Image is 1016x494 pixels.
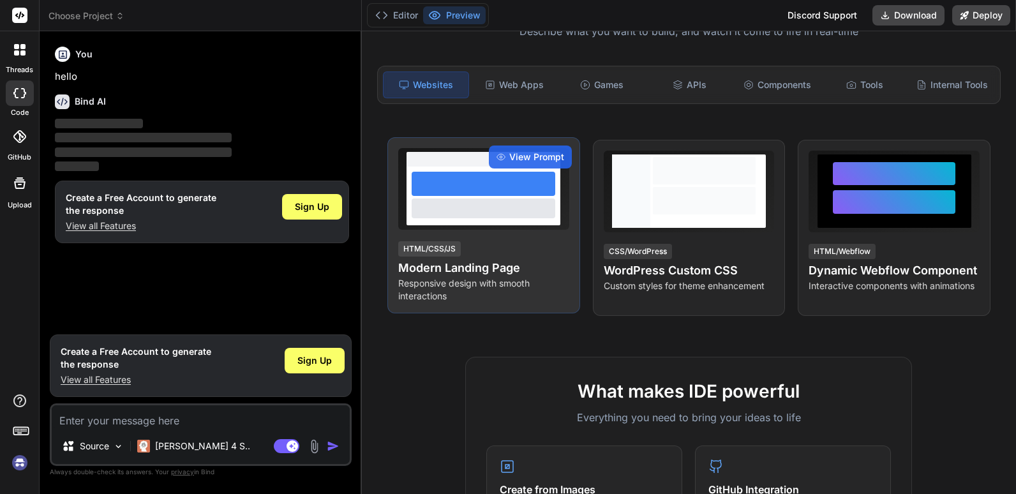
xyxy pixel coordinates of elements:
[155,440,250,453] p: [PERSON_NAME] 4 S..
[171,468,194,475] span: privacy
[809,262,980,280] h4: Dynamic Webflow Component
[49,10,124,22] span: Choose Project
[509,151,564,163] span: View Prompt
[604,244,672,259] div: CSS/WordPress
[486,410,891,425] p: Everything you need to bring your ideas to life
[55,147,232,157] span: ‌
[647,71,732,98] div: APIs
[398,241,461,257] div: HTML/CSS/JS
[55,70,349,84] p: hello
[66,220,216,232] p: View all Features
[75,48,93,61] h6: You
[383,71,469,98] div: Websites
[370,6,423,24] button: Editor
[11,107,29,118] label: code
[75,95,106,108] h6: Bind AI
[486,378,891,405] h2: What makes IDE powerful
[295,200,329,213] span: Sign Up
[604,262,775,280] h4: WordPress Custom CSS
[370,24,1008,40] p: Describe what you want to build, and watch it come to life in real-time
[780,5,865,26] div: Discord Support
[55,133,232,142] span: ‌
[910,71,995,98] div: Internal Tools
[55,161,99,171] span: ‌
[809,280,980,292] p: Interactive components with animations
[809,244,876,259] div: HTML/Webflow
[872,5,945,26] button: Download
[9,452,31,474] img: signin
[297,354,332,367] span: Sign Up
[604,280,775,292] p: Custom styles for theme enhancement
[66,191,216,217] h1: Create a Free Account to generate the response
[398,259,569,277] h4: Modern Landing Page
[423,6,486,24] button: Preview
[559,71,644,98] div: Games
[8,200,32,211] label: Upload
[80,440,109,453] p: Source
[952,5,1010,26] button: Deploy
[398,277,569,303] p: Responsive design with smooth interactions
[61,345,211,371] h1: Create a Free Account to generate the response
[61,373,211,386] p: View all Features
[472,71,557,98] div: Web Apps
[822,71,907,98] div: Tools
[307,439,322,454] img: attachment
[50,466,352,478] p: Always double-check its answers. Your in Bind
[327,440,340,453] img: icon
[6,64,33,75] label: threads
[137,440,150,453] img: Claude 4 Sonnet
[55,119,143,128] span: ‌
[735,71,819,98] div: Components
[8,152,31,163] label: GitHub
[113,441,124,452] img: Pick Models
